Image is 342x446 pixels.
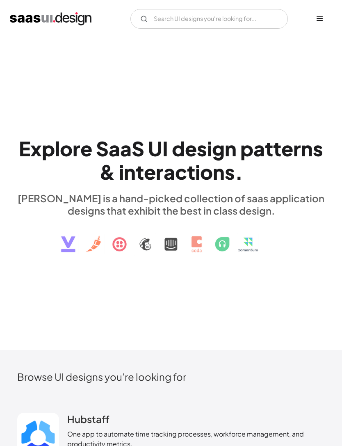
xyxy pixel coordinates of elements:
input: Search UI designs you're looking for... [130,9,288,29]
div: [PERSON_NAME] is a hand-picked collection of saas application designs that exhibit the best in cl... [17,192,325,217]
a: Hubstaff [67,413,109,429]
h2: Hubstaff [67,413,109,425]
img: text, icon, saas logo [47,217,295,259]
h1: Explore SaaS UI design patterns & interactions. [17,137,325,184]
h2: Browse UI designs you’re looking for [17,371,325,383]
